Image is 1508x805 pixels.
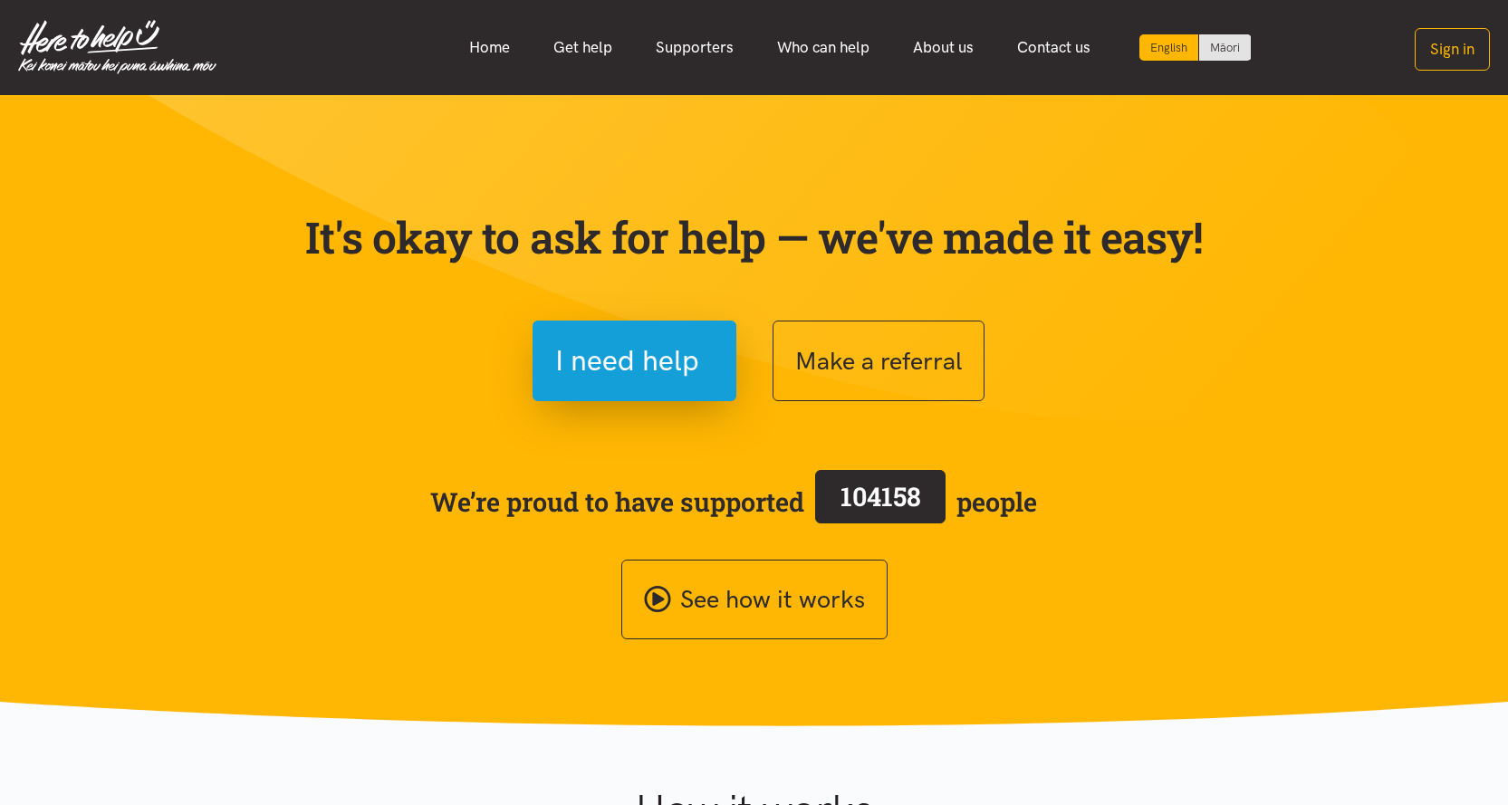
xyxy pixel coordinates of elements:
div: Language toggle [1139,34,1252,61]
button: I need help [533,321,736,401]
img: Home [18,20,216,74]
button: Make a referral [773,321,985,401]
a: Who can help [755,28,891,67]
span: We’re proud to have supported people [430,466,1037,537]
div: Current language [1139,34,1199,61]
a: Supporters [634,28,755,67]
a: About us [891,28,995,67]
a: 104158 [804,466,956,537]
a: Get help [532,28,634,67]
button: Sign in [1415,28,1490,71]
a: Home [447,28,532,67]
span: 104158 [840,479,921,513]
p: It's okay to ask for help — we've made it easy! [302,211,1207,264]
span: I need help [555,338,699,384]
a: Contact us [995,28,1112,67]
a: Switch to Te Reo Māori [1199,34,1251,61]
a: See how it works [621,560,888,640]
